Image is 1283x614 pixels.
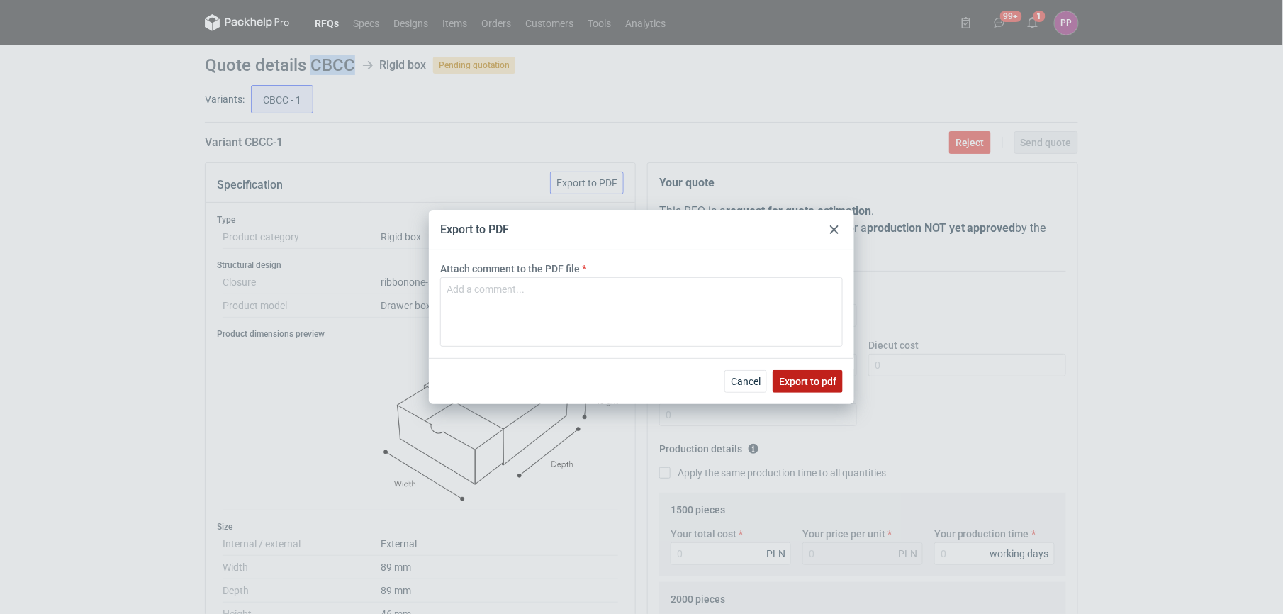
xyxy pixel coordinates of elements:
label: Attach comment to the PDF file [440,262,580,276]
span: Cancel [731,376,761,386]
span: Export to pdf [779,376,836,386]
button: Export to pdf [773,370,843,393]
div: Export to PDF [440,222,509,238]
button: Cancel [724,370,767,393]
